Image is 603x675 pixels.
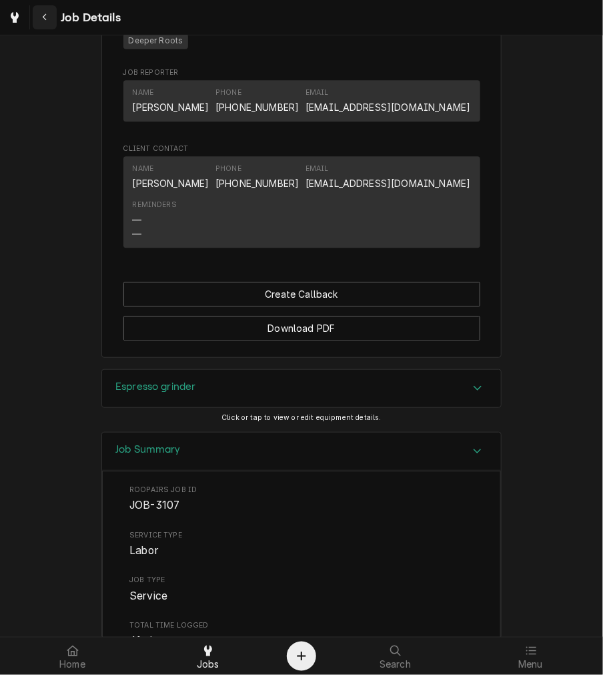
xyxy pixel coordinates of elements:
[115,443,181,456] h3: Job Summary
[123,67,480,128] div: Job Reporter
[215,101,299,113] a: [PHONE_NUMBER]
[123,156,480,254] div: Client Contact List
[221,413,382,422] span: Click or tap to view or edit equipment details.
[518,659,543,670] span: Menu
[129,575,474,586] span: Job Type
[123,80,480,127] div: Job Reporter List
[129,497,474,513] span: Roopairs Job ID
[5,640,139,672] a: Home
[3,5,27,29] a: Go to Jobs
[133,164,154,174] div: Name
[129,543,474,559] span: Service Type
[306,87,470,114] div: Email
[133,100,209,114] div: [PERSON_NAME]
[133,87,154,98] div: Name
[464,640,598,672] a: Menu
[133,200,177,240] div: Reminders
[215,164,241,174] div: Phone
[123,144,480,254] div: Client Contact
[129,485,474,513] div: Roopairs Job ID
[129,485,474,495] span: Roopairs Job ID
[102,370,501,407] button: Accordion Details Expand Trigger
[129,588,474,604] span: Job Type
[123,282,480,341] div: Button Group
[133,87,209,114] div: Name
[215,178,299,189] a: [PHONE_NUMBER]
[141,640,275,672] a: Jobs
[123,282,480,306] button: Create Callback
[129,499,179,511] span: JOB-3107
[123,282,480,306] div: Button Group Row
[123,33,189,49] span: Deeper Roots
[306,101,470,113] a: [EMAIL_ADDRESS][DOMAIN_NAME]
[133,227,142,241] div: —
[123,316,480,341] button: Download PDF
[129,530,474,559] div: Service Type
[328,640,462,672] a: Search
[102,433,501,471] button: Accordion Details Expand Trigger
[101,369,502,408] div: Espresso grinder
[102,433,501,471] div: Accordion Header
[215,87,241,98] div: Phone
[133,213,142,227] div: —
[57,9,121,27] span: Job Details
[123,156,480,248] div: Contact
[33,5,57,29] button: Navigate back
[133,200,177,210] div: Reminders
[306,87,329,98] div: Email
[115,381,196,393] h3: Espresso grinder
[306,178,470,189] a: [EMAIL_ADDRESS][DOMAIN_NAME]
[380,659,411,670] span: Search
[306,164,470,190] div: Email
[123,144,480,154] span: Client Contact
[123,306,480,341] div: Button Group Row
[129,530,474,541] span: Service Type
[197,659,219,670] span: Jobs
[129,634,159,647] span: 41min
[129,575,474,604] div: Job Type
[59,659,85,670] span: Home
[123,67,480,78] span: Job Reporter
[129,620,474,631] span: Total Time Logged
[123,31,480,51] span: [object Object]
[102,370,501,407] div: Accordion Header
[133,176,209,190] div: [PERSON_NAME]
[215,87,299,114] div: Phone
[133,164,209,190] div: Name
[215,164,299,190] div: Phone
[306,164,329,174] div: Email
[129,633,474,649] span: Total Time Logged
[129,544,159,557] span: Labor
[129,620,474,649] div: Total Time Logged
[287,642,316,671] button: Create Object
[129,590,167,602] span: Service
[123,80,480,121] div: Contact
